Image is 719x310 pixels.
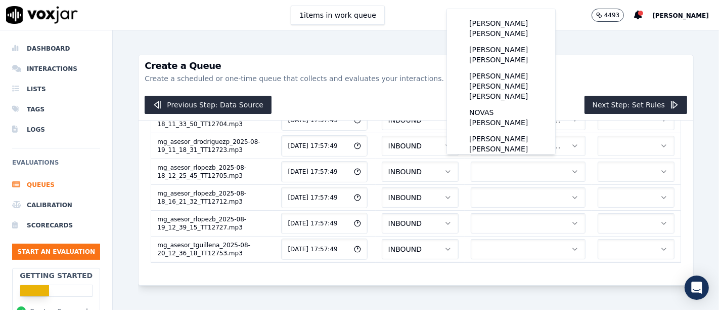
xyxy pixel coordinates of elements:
button: Next Step: Set Rules [585,96,687,114]
p: Create a scheduled or one-time queue that collects and evaluates your interactions. [145,73,687,84]
p: 4493 [604,11,620,19]
button: 1items in work queue [291,6,385,25]
a: Queues [12,175,100,195]
h6: Evaluations [12,157,100,175]
td: mg_asesor_rlopezb_2025-08-18_12_25_45_TT12705.mp3 [151,159,274,184]
button: 4493 [592,9,624,22]
button: [DATE] 17:57:49 [281,161,367,182]
span: [PERSON_NAME] [652,12,709,19]
button: [DATE] 17:57:49 [281,213,367,234]
div: NOVAS [PERSON_NAME] [453,104,549,131]
a: Tags [12,99,100,120]
button: [DATE] 17:57:49 [281,239,367,260]
span: INBOUND [388,141,422,151]
td: mg_asesor_rlopezb_2025-08-18_16_21_32_TT12712.mp3 [151,184,274,210]
td: mg_asesor_tguillena_2025-08-20_12_36_18_TT12753.mp3 [151,236,274,262]
span: INBOUND [388,167,422,177]
span: INBOUND [388,218,422,228]
td: mg_asesor_rlopezb_2025-08-19_12_39_15_TT12727.mp3 [151,210,274,236]
button: Previous Step: Data Source [145,96,272,114]
a: Dashboard [12,38,100,59]
a: Interactions [12,59,100,79]
a: Lists [12,79,100,99]
button: [DATE] 17:57:49 [281,187,367,208]
div: [PERSON_NAME] [PERSON_NAME] [453,15,549,42]
span: INBOUND [388,244,422,254]
a: Calibration [12,195,100,215]
div: [PERSON_NAME] [PERSON_NAME] [453,42,549,68]
img: voxjar logo [6,6,78,24]
div: [PERSON_NAME] [PERSON_NAME] [453,131,549,157]
button: 4493 [592,9,635,22]
td: mg_asesor_drodriguezp_2025-08-19_11_18_31_TT12723.mp3 [151,133,274,159]
div: [PERSON_NAME] [PERSON_NAME] [PERSON_NAME] [453,68,549,104]
span: INBOUND [388,192,422,203]
a: Scorecards [12,215,100,236]
a: Logs [12,120,100,140]
h3: Create a Queue [145,61,687,70]
button: [DATE] 17:57:49 [281,135,367,157]
button: [PERSON_NAME] [652,9,719,21]
h2: Getting Started [20,270,93,281]
div: Open Intercom Messenger [685,276,709,300]
button: Start an Evaluation [12,244,100,260]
